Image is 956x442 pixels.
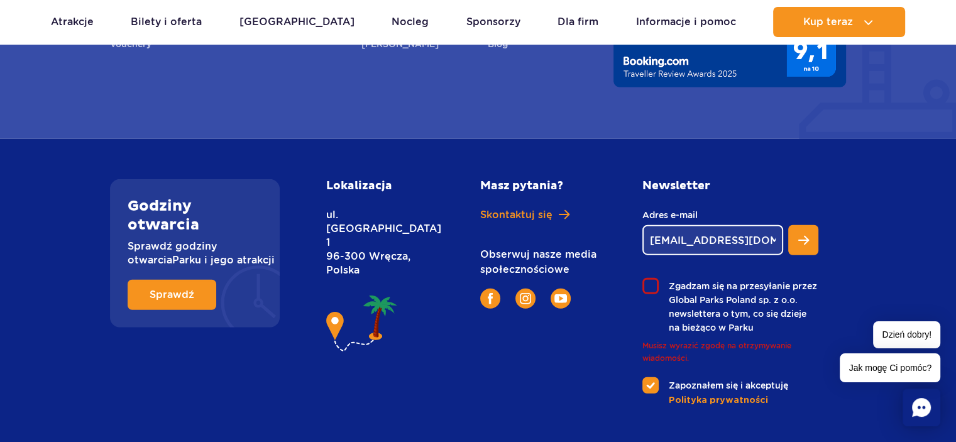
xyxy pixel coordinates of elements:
a: Sponsorzy [466,7,520,37]
img: Facebook [488,293,493,304]
a: [PERSON_NAME] [361,37,439,55]
a: [GEOGRAPHIC_DATA] [239,7,354,37]
span: Sprawdź [150,290,194,300]
img: YouTube [554,294,567,303]
img: Instagram [520,293,531,304]
a: Dla firm [558,7,598,37]
a: Informacje i pomoc [636,7,736,37]
div: Chat [903,389,940,426]
a: Vouchery [110,37,151,55]
span: Musisz wyrazić zgodę na otrzymywanie wiadomości. [642,340,818,365]
span: Skontaktuj się [480,208,552,222]
h2: Newsletter [642,179,818,193]
label: Zapoznałem się i akceptuję [642,377,818,394]
span: Jak mogę Ci pomóc? [840,353,940,382]
a: Skontaktuj się [480,208,602,222]
p: Obserwuj nasze media społecznościowe [480,247,602,277]
span: Dzień dobry! [873,321,940,348]
button: Kup teraz [773,7,905,37]
label: Adres e-mail [642,208,783,222]
a: Nocleg [392,7,429,37]
label: Zgadzam się na przesyłanie przez Global Parks Poland sp. z o.o. newslettera o tym, co się dzieje ... [642,278,818,334]
p: ul. [GEOGRAPHIC_DATA] 1 96-300 Wręcza, Polska [326,208,424,277]
a: Atrakcje [51,7,94,37]
p: Sprawdź godziny otwarcia Parku i jego atrakcji [128,240,262,267]
a: Polityka prywatności [669,394,818,407]
span: Kup teraz [803,16,853,28]
a: Bilety i oferta [131,7,202,37]
a: Blog [488,37,508,55]
h2: Godziny otwarcia [128,197,262,235]
a: Sprawdź [128,280,216,310]
input: Adres e-mail [642,225,783,255]
h2: Lokalizacja [326,179,424,193]
button: Zapisz się do newslettera [788,225,818,255]
span: Polityka prywatności [669,394,768,407]
h2: Masz pytania? [480,179,602,193]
